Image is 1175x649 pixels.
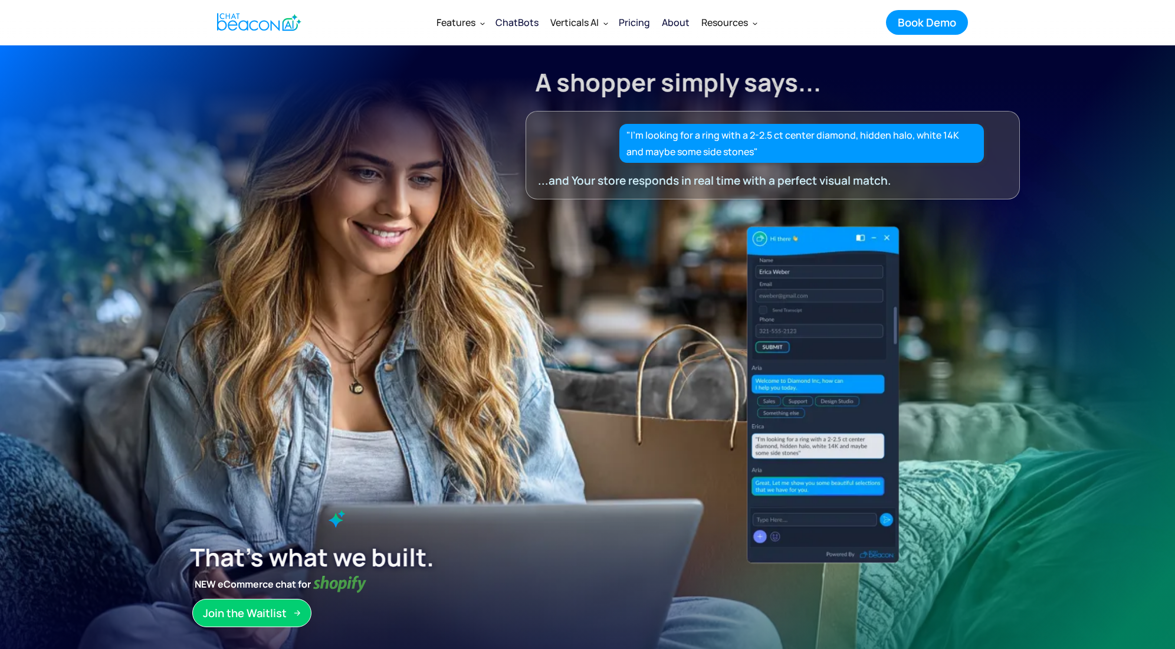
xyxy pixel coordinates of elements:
a: About [656,7,695,38]
a: Pricing [613,7,656,38]
div: Features [431,8,490,37]
img: Dropdown [603,21,608,25]
div: Resources [695,8,762,37]
div: Book Demo [898,15,956,30]
img: Dropdown [753,21,757,25]
div: ...and Your store responds in real time with a perfect visual match. [538,172,982,189]
div: Features [436,14,475,31]
div: Resources [701,14,748,31]
div: Join the Waitlist [203,605,287,621]
a: ChatBots [490,7,544,38]
div: Pricing [619,14,650,31]
div: Verticals AI [550,14,599,31]
img: Dropdown [480,21,485,25]
div: About [662,14,690,31]
a: home [207,8,308,37]
div: Verticals AI [544,8,613,37]
a: Book Demo [886,10,968,35]
strong: A shopper simply says... [536,65,822,99]
div: "I’m looking for a ring with a 2-2.5 ct center diamond, hidden halo, white 14K and maybe some sid... [626,127,977,160]
strong: NEW eCommerce chat for [192,576,313,592]
img: ChatBeacon New UI Experience [402,222,902,568]
a: Join the Waitlist [192,599,311,627]
div: ChatBots [495,14,539,31]
img: Arrow [294,609,301,617]
strong: That’s what we built. [190,540,434,573]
